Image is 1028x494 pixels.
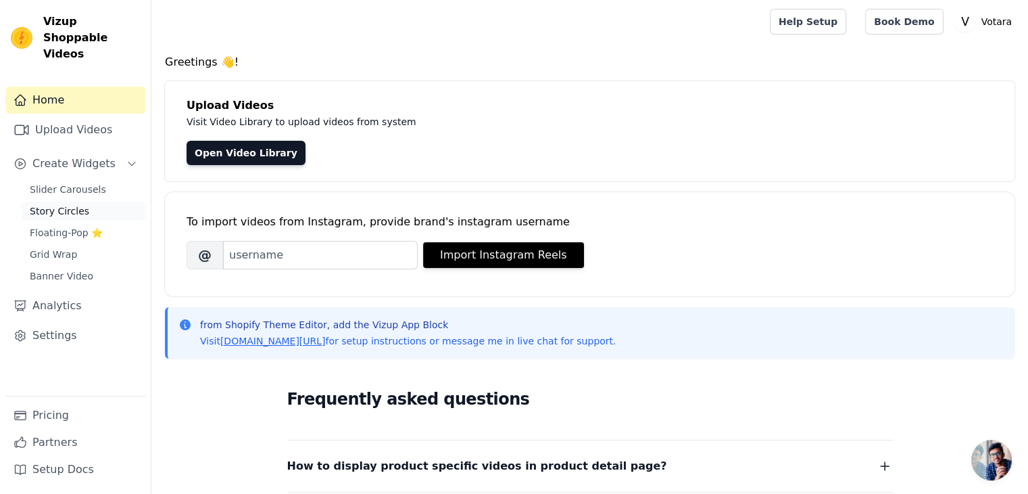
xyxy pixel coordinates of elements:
[5,456,145,483] a: Setup Docs
[961,15,969,28] text: V
[5,116,145,143] a: Upload Videos
[30,226,103,240] span: Floating-Pop ⭐
[220,336,326,346] a: [DOMAIN_NAME][URL]
[5,402,145,429] a: Pricing
[187,141,305,165] a: Open Video Library
[11,27,32,49] img: Vizup
[287,386,893,413] h2: Frequently asked questions
[5,87,145,114] a: Home
[165,54,1014,70] h4: Greetings 👋!
[30,183,106,196] span: Slider Carousels
[223,241,418,269] input: username
[200,318,616,332] p: from Shopify Theme Editor, add the Vizup App Block
[423,242,584,268] button: Import Instagram Reels
[954,9,1017,34] button: V Votara
[187,241,223,269] span: @
[32,156,116,172] span: Create Widgets
[22,245,145,264] a: Grid Wrap
[22,267,145,286] a: Banner Video
[187,97,993,114] h4: Upload Videos
[5,429,145,456] a: Partners
[30,204,89,218] span: Story Circles
[5,150,145,177] button: Create Widgets
[30,248,77,261] span: Grid Wrap
[187,114,792,130] p: Visit Video Library to upload videos from system
[5,292,145,319] a: Analytics
[22,202,145,221] a: Story Circles
[287,457,893,476] button: How to display product specific videos in product detail page?
[770,9,846,35] a: Help Setup
[971,440,1012,480] a: Open chat
[976,9,1017,34] p: Votara
[22,223,145,242] a: Floating-Pop ⭐
[200,334,616,348] p: Visit for setup instructions or message me in live chat for support.
[30,269,93,283] span: Banner Video
[22,180,145,199] a: Slider Carousels
[43,14,140,62] span: Vizup Shoppable Videos
[5,322,145,349] a: Settings
[187,214,993,230] div: To import videos from Instagram, provide brand's instagram username
[287,457,667,476] span: How to display product specific videos in product detail page?
[865,9,943,35] a: Book Demo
